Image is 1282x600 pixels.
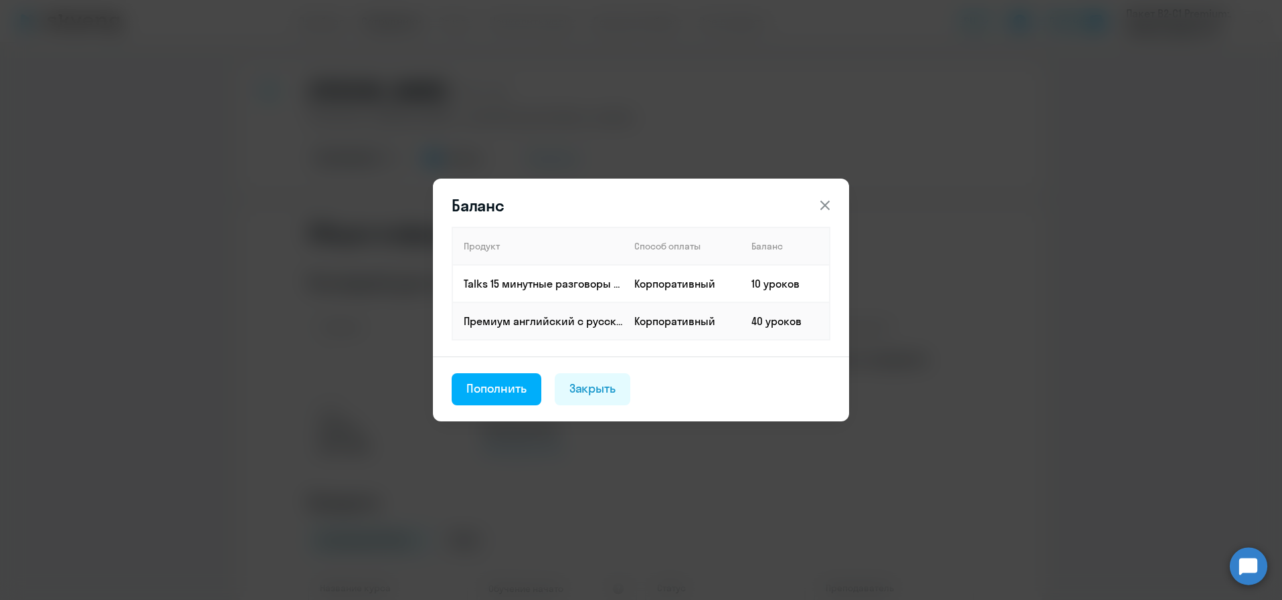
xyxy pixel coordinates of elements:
[741,227,830,265] th: Баланс
[464,276,623,291] p: Talks 15 минутные разговоры на английском
[741,302,830,340] td: 40 уроков
[452,373,541,405] button: Пополнить
[741,265,830,302] td: 10 уроков
[466,380,527,397] div: Пополнить
[452,227,624,265] th: Продукт
[464,314,623,328] p: Премиум английский с русскоговорящим преподавателем
[433,195,849,216] header: Баланс
[624,265,741,302] td: Корпоративный
[624,227,741,265] th: Способ оплаты
[569,380,616,397] div: Закрыть
[624,302,741,340] td: Корпоративный
[555,373,631,405] button: Закрыть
